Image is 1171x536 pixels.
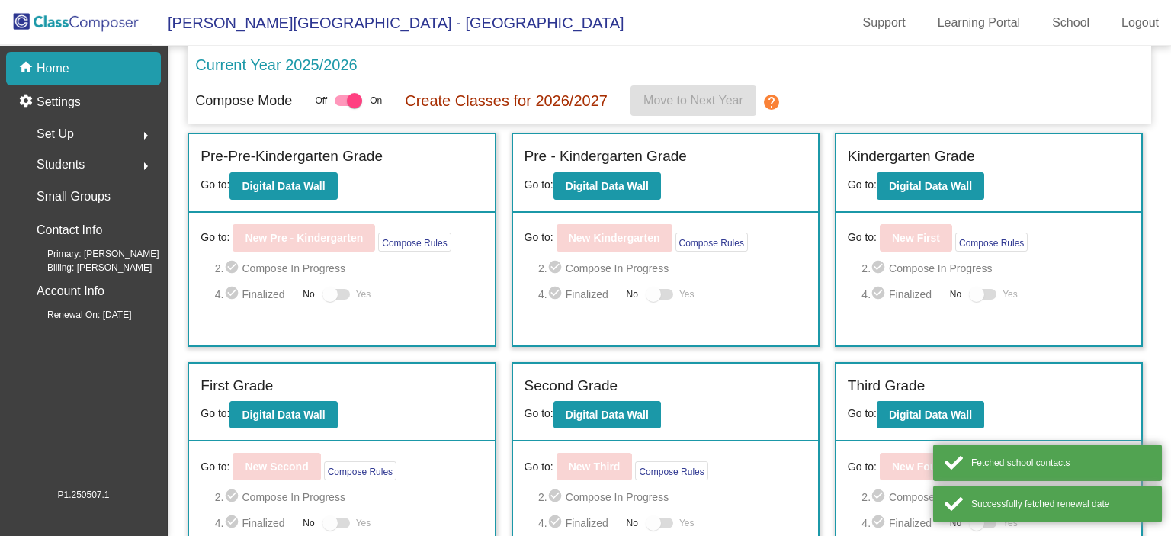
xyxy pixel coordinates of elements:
span: 2. Compose In Progress [538,488,807,506]
span: Go to: [525,178,553,191]
mat-icon: settings [18,93,37,111]
p: Home [37,59,69,78]
span: Go to: [848,229,877,246]
button: Compose Rules [378,233,451,252]
span: No [303,287,314,301]
button: Digital Data Wall [877,172,984,200]
b: New Second [245,461,308,473]
b: Digital Data Wall [566,409,649,421]
span: On [370,94,382,108]
mat-icon: check_circle [871,285,889,303]
span: Renewal On: [DATE] [23,308,131,322]
mat-icon: arrow_right [136,127,155,145]
mat-icon: help [762,93,781,111]
b: New Pre - Kindergarten [245,232,363,244]
label: First Grade [201,375,273,397]
mat-icon: check_circle [871,259,889,278]
mat-icon: arrow_right [136,157,155,175]
label: Pre - Kindergarten Grade [525,146,687,168]
div: Fetched school contacts [971,456,1150,470]
b: Digital Data Wall [242,409,325,421]
span: 4. Finalized [538,285,619,303]
span: Go to: [848,407,877,419]
button: New Third [557,453,633,480]
button: Compose Rules [324,461,396,480]
button: New Kindergarten [557,224,672,252]
span: Yes [679,514,695,532]
mat-icon: check_circle [224,514,242,532]
span: 4. Finalized [215,285,296,303]
b: New Third [569,461,621,473]
span: Yes [679,285,695,303]
span: [PERSON_NAME][GEOGRAPHIC_DATA] - [GEOGRAPHIC_DATA] [152,11,624,35]
span: 4. Finalized [861,285,942,303]
mat-icon: check_circle [871,488,889,506]
span: Yes [1003,514,1018,532]
span: Students [37,154,85,175]
p: Settings [37,93,81,111]
mat-icon: check_circle [547,285,566,303]
span: Go to: [201,459,229,475]
label: Second Grade [525,375,618,397]
span: Yes [1003,285,1018,303]
button: Digital Data Wall [553,401,661,428]
b: Digital Data Wall [889,180,972,192]
button: Digital Data Wall [229,401,337,428]
label: Pre-Pre-Kindergarten Grade [201,146,383,168]
button: New Fourth [880,453,963,480]
a: Support [851,11,918,35]
span: Go to: [525,407,553,419]
p: Create Classes for 2026/2027 [405,89,608,112]
button: Move to Next Year [630,85,756,116]
b: Digital Data Wall [566,180,649,192]
span: 4. Finalized [538,514,619,532]
p: Account Info [37,281,104,302]
span: No [303,516,314,530]
span: Billing: [PERSON_NAME] [23,261,152,274]
span: Move to Next Year [643,94,743,107]
span: No [627,516,638,530]
button: New Second [233,453,320,480]
span: Go to: [525,459,553,475]
span: 2. Compose In Progress [215,259,483,278]
span: No [627,287,638,301]
mat-icon: check_circle [547,514,566,532]
span: 2. Compose In Progress [861,488,1130,506]
span: Go to: [848,178,877,191]
b: New Kindergarten [569,232,660,244]
p: Small Groups [37,186,111,207]
a: Logout [1109,11,1171,35]
div: Successfully fetched renewal date [971,497,1150,511]
span: 2. Compose In Progress [538,259,807,278]
span: No [950,287,961,301]
b: Digital Data Wall [889,409,972,421]
mat-icon: home [18,59,37,78]
span: No [950,516,961,530]
mat-icon: check_circle [547,259,566,278]
span: Set Up [37,124,74,145]
mat-icon: check_circle [224,285,242,303]
span: Go to: [525,229,553,246]
span: 4. Finalized [861,514,942,532]
span: Yes [356,285,371,303]
button: Compose Rules [675,233,748,252]
span: Off [315,94,327,108]
mat-icon: check_circle [224,488,242,506]
label: Kindergarten Grade [848,146,975,168]
span: 2. Compose In Progress [861,259,1130,278]
span: 2. Compose In Progress [215,488,483,506]
button: New Pre - Kindergarten [233,224,375,252]
p: Current Year 2025/2026 [195,53,357,76]
button: New First [880,224,952,252]
p: Contact Info [37,220,102,241]
b: New First [892,232,940,244]
b: Digital Data Wall [242,180,325,192]
button: Digital Data Wall [229,172,337,200]
p: Compose Mode [195,91,292,111]
a: Learning Portal [926,11,1033,35]
span: Primary: [PERSON_NAME] [23,247,159,261]
a: School [1040,11,1102,35]
b: New Fourth [892,461,951,473]
span: 4. Finalized [215,514,296,532]
span: Go to: [201,229,229,246]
